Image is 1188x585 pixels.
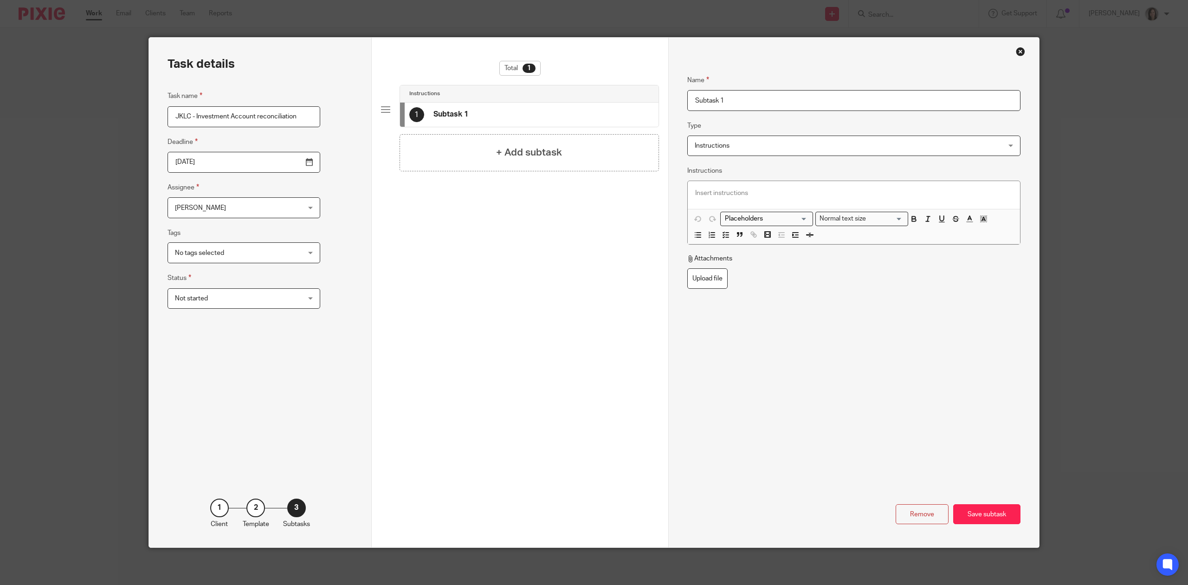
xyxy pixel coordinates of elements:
[168,136,198,147] label: Deadline
[953,504,1020,524] div: Save subtask
[211,520,228,529] p: Client
[687,121,701,130] label: Type
[175,205,226,211] span: [PERSON_NAME]
[499,61,541,76] div: Total
[818,214,868,224] span: Normal text size
[695,143,730,149] span: Instructions
[409,107,424,122] div: 1
[287,499,306,517] div: 3
[210,499,229,517] div: 1
[409,90,440,97] h4: Instructions
[283,520,310,529] p: Subtasks
[815,212,908,226] div: Search for option
[687,75,709,85] label: Name
[523,64,536,73] div: 1
[869,214,903,224] input: Search for option
[722,214,807,224] input: Search for option
[168,273,191,283] label: Status
[168,152,320,173] input: Pick a date
[1016,47,1025,56] div: Close this dialog window
[496,145,562,160] h4: + Add subtask
[687,166,722,175] label: Instructions
[168,106,320,127] input: Task name
[246,499,265,517] div: 2
[175,250,224,256] span: No tags selected
[720,212,813,226] div: Search for option
[168,91,202,101] label: Task name
[433,110,468,119] h4: Subtask 1
[687,254,732,263] p: Attachments
[720,212,813,226] div: Placeholders
[168,56,235,72] h2: Task details
[243,520,269,529] p: Template
[815,212,908,226] div: Text styles
[896,504,949,524] div: Remove
[175,295,208,302] span: Not started
[168,228,181,238] label: Tags
[687,268,728,289] label: Upload file
[168,182,199,193] label: Assignee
